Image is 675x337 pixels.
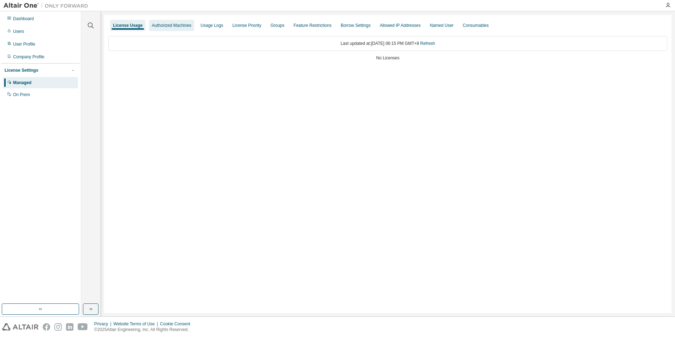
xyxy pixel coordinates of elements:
[113,321,160,327] div: Website Terms of Use
[341,23,371,28] div: Borrow Settings
[43,323,50,331] img: facebook.svg
[108,36,667,51] div: Last updated at: [DATE] 06:15 PM GMT+8
[13,41,35,47] div: User Profile
[108,55,667,61] div: No Licenses
[66,323,73,331] img: linkedin.svg
[4,2,92,9] img: Altair One
[430,23,453,28] div: Named User
[13,80,31,85] div: Managed
[5,67,38,73] div: License Settings
[13,54,44,60] div: Company Profile
[94,321,113,327] div: Privacy
[94,327,195,333] p: © 2025 Altair Engineering, Inc. All Rights Reserved.
[160,321,194,327] div: Cookie Consent
[152,23,191,28] div: Authorized Machines
[463,23,489,28] div: Consumables
[54,323,62,331] img: instagram.svg
[13,92,30,97] div: On Prem
[2,323,38,331] img: altair_logo.svg
[380,23,421,28] div: Allowed IP Addresses
[13,16,34,22] div: Dashboard
[78,323,88,331] img: youtube.svg
[201,23,223,28] div: Usage Logs
[232,23,261,28] div: License Priority
[13,29,24,34] div: Users
[270,23,284,28] div: Groups
[294,23,331,28] div: Feature Restrictions
[420,41,435,46] a: Refresh
[113,23,143,28] div: License Usage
